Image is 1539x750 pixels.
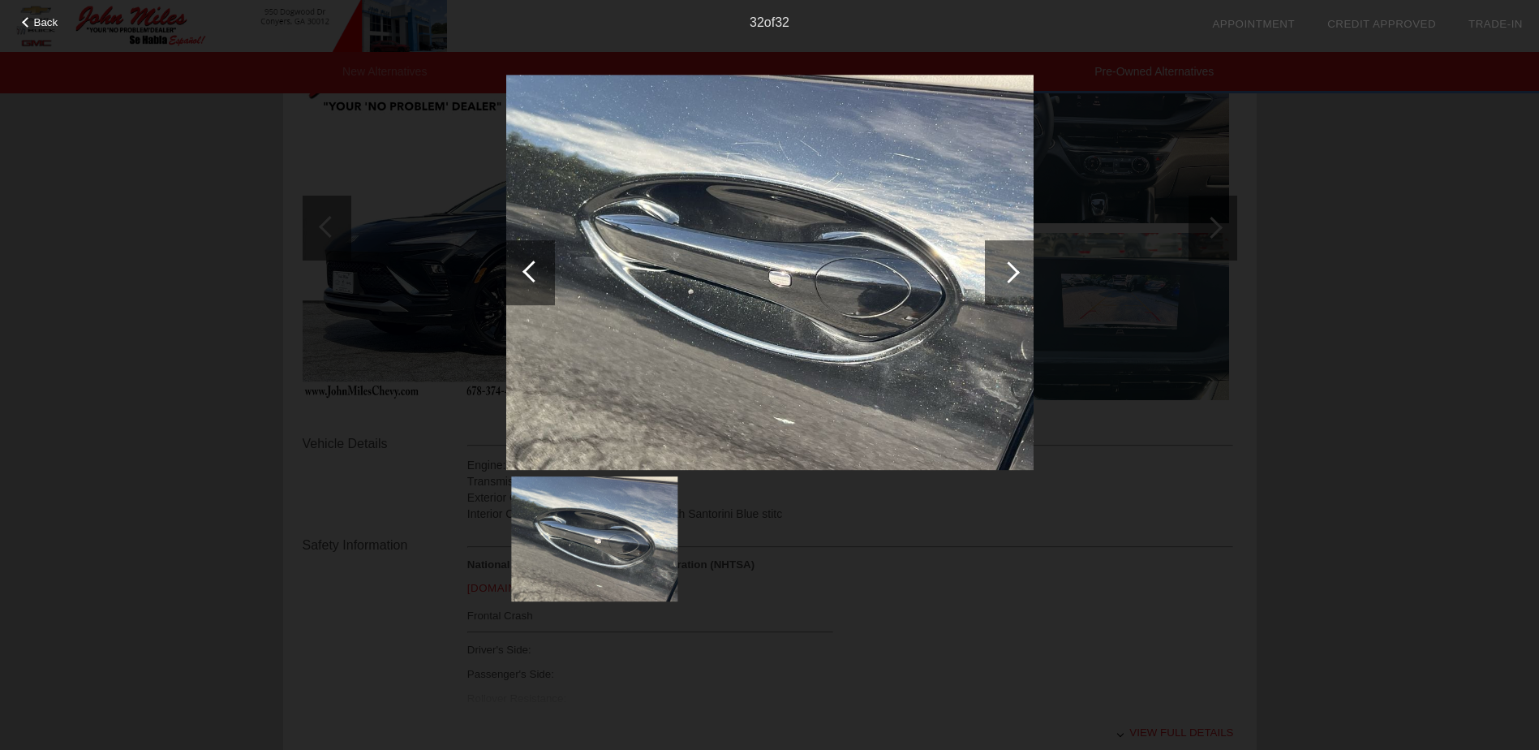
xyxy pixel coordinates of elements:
a: Credit Approved [1327,18,1436,30]
a: Appointment [1212,18,1295,30]
span: Back [34,16,58,28]
span: 32 [775,15,789,29]
span: 32 [750,15,764,29]
a: Trade-In [1468,18,1523,30]
img: 04f6a30e257f62b6094ac2cf81924430x.jpg [506,75,1034,471]
img: 04f6a30e257f62b6094ac2cf81924430x.jpg [511,476,677,601]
